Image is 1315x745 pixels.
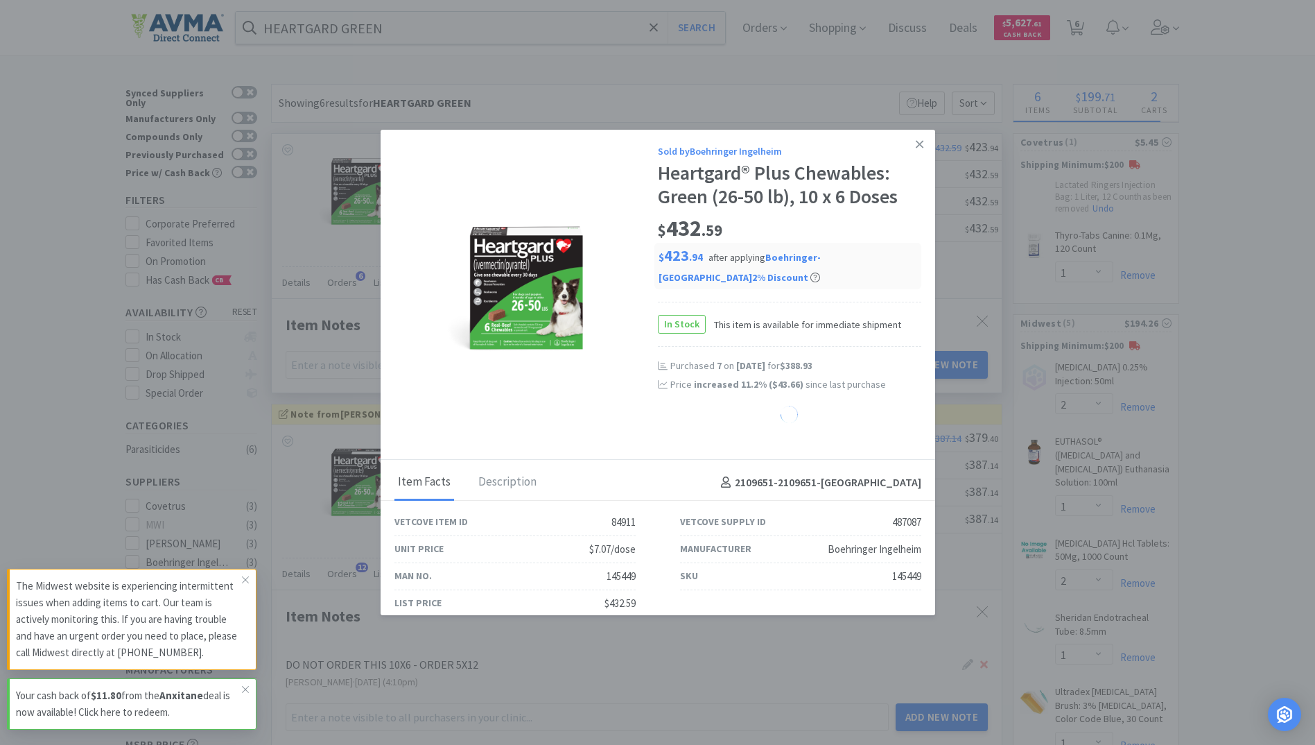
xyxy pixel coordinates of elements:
[780,359,812,372] span: $388.93
[680,568,698,583] div: SKU
[659,316,705,333] span: In Stock
[680,514,766,529] div: Vetcove Supply ID
[475,465,540,500] div: Description
[159,689,203,702] strong: Anxitane
[604,595,636,612] div: $432.59
[422,207,630,374] img: bcf410743cdf48b48b54eea5dca5e460_487087.png
[607,568,636,585] div: 145449
[680,541,751,556] div: Manufacturer
[394,595,442,610] div: List Price
[659,246,703,265] span: 423
[611,514,636,531] div: 84911
[689,250,703,264] span: . 94
[658,214,722,242] span: 432
[892,568,921,585] div: 145449
[828,541,921,558] div: Boehringer Ingelheim
[91,689,121,702] strong: $11.80
[715,474,921,492] h4: 2109651-2109651 - [GEOGRAPHIC_DATA]
[670,359,921,373] div: Purchased on for
[717,359,722,372] span: 7
[394,568,432,583] div: Man No.
[16,578,242,661] p: The Midwest website is experiencing intermittent issues when adding items to cart. Our team is ac...
[16,687,242,721] p: Your cash back of from the deal is now available! Click here to redeem.
[670,377,921,392] div: Price since last purchase
[694,378,803,391] span: increased 11.2 % ( )
[394,465,454,500] div: Item Facts
[394,514,468,529] div: Vetcove Item ID
[658,144,921,159] div: Sold by Boehringer Ingelheim
[658,221,666,240] span: $
[1268,698,1301,731] div: Open Intercom Messenger
[659,251,821,284] i: Boehringer-[GEOGRAPHIC_DATA] 2 % Discount
[658,162,921,208] div: Heartgard® Plus Chewables: Green (26-50 lb), 10 x 6 Doses
[892,514,921,531] div: 487087
[736,359,765,372] span: [DATE]
[589,541,636,558] div: $7.07/dose
[659,250,664,264] span: $
[702,221,722,240] span: . 59
[706,317,901,332] span: This item is available for immediate shipment
[772,378,800,391] span: $43.66
[394,541,444,556] div: Unit Price
[659,251,821,284] span: after applying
